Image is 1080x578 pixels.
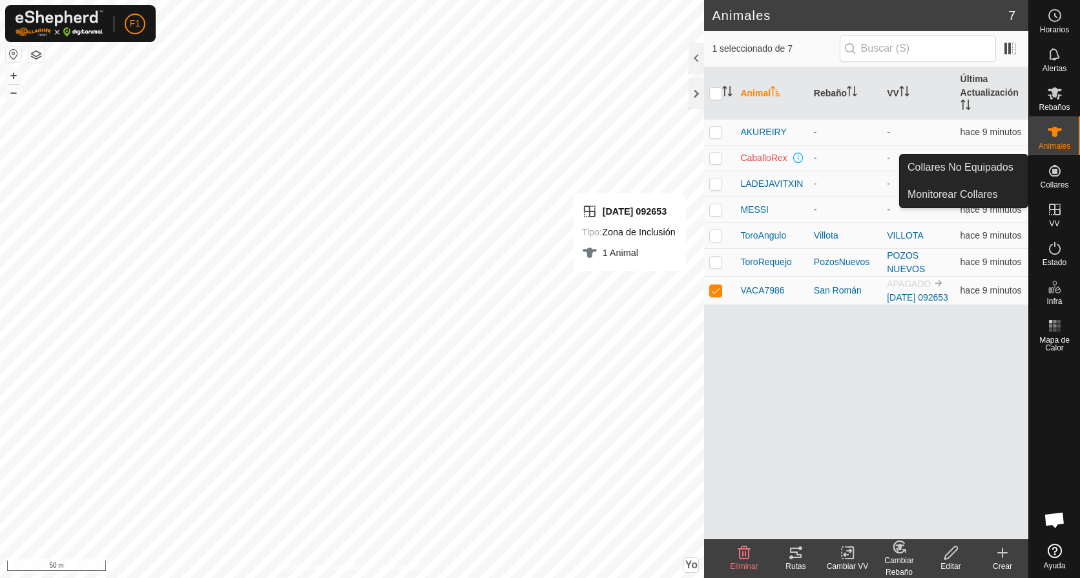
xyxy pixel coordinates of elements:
[130,17,140,30] span: F1
[961,285,1022,295] span: 27 sept 2025, 10:08
[908,187,998,202] span: Monitorear Collares
[1032,336,1077,352] span: Mapa de Calor
[887,230,924,241] a: VILLOTA
[286,561,360,573] a: Política de Privacidad
[6,47,21,62] button: Restablecer Mapa
[1046,297,1062,305] span: Infra
[814,88,847,98] font: Rebaño
[582,227,602,237] label: Tipo:
[6,68,21,83] button: +
[28,47,44,63] button: Capas del Mapa
[740,203,769,217] span: MESSI
[899,88,909,98] p-sorticon: Activar para ordenar
[1039,142,1070,150] span: Animales
[712,42,839,56] span: 1 seleccionado de 7
[900,155,1028,180] a: Collares No Equipados
[933,278,944,288] img: hasta
[961,153,995,163] span: 23 sept 2025, 6:07
[722,88,732,98] p-sorticon: Activar para ordenar
[582,245,676,261] div: 1 Animal
[740,151,787,165] span: CaballoRex
[961,127,1022,137] span: 27 sept 2025, 10:07
[908,160,1013,175] span: Collares No Equipados
[900,182,1028,208] a: Monitorear Collares
[740,255,791,269] span: ToroRequejo
[1039,103,1070,111] span: Rebaños
[740,284,784,297] span: VACA7986
[1040,181,1068,189] span: Collares
[873,555,925,578] div: Cambiar Rebaño
[740,88,771,98] font: Animal
[1029,539,1080,575] a: Ayuda
[887,292,948,303] a: [DATE] 092653
[887,178,890,189] app-display-virtual-paddock-transition: -
[814,255,877,269] div: PozosNuevos
[822,561,873,572] div: Cambiar VV
[814,125,877,139] div: -
[740,125,786,139] span: AKUREIRY
[961,204,1022,215] span: 27 sept 2025, 10:07
[814,177,877,191] div: -
[1043,259,1066,266] span: Estado
[712,8,1008,23] h2: Animales
[685,559,698,570] span: Yo
[684,558,698,572] button: Yo
[1044,562,1066,570] span: Ayuda
[977,561,1028,572] div: Crear
[1049,220,1059,228] span: VV
[925,561,977,572] div: Editar
[771,88,781,98] p-sorticon: Activar para ordenar
[6,85,21,100] button: –
[582,204,676,219] div: [DATE] 092653
[961,230,1022,241] span: 27 sept 2025, 10:07
[1040,26,1069,34] span: Horarios
[961,74,1019,98] font: Última Actualización
[887,153,890,163] app-display-virtual-paddock-transition: -
[961,102,971,112] p-sorticon: Activar para ordenar
[1043,65,1066,72] span: Alertas
[582,224,676,240] div: Zona de Inclusión
[887,127,890,137] app-display-virtual-paddock-transition: -
[887,204,890,215] app-display-virtual-paddock-transition: -
[847,88,857,98] p-sorticon: Activar para ordenar
[961,257,1022,267] span: 27 sept 2025, 10:07
[887,88,899,98] font: VV
[840,35,996,62] input: Buscar (S)
[887,279,931,289] span: APAGADO
[1035,500,1074,539] div: Chat abierto
[814,229,877,242] div: Villota
[375,561,419,573] a: Contáctenos
[887,250,925,274] a: POZOS NUEVOS
[770,561,822,572] div: Rutas
[740,229,786,242] span: ToroAngulo
[814,151,877,165] div: -
[740,177,803,191] span: LADEJAVITXIN
[16,10,103,37] img: Logo Gallagher
[730,562,758,571] span: Eliminar
[814,284,877,297] div: San Román
[1008,6,1015,25] span: 7
[814,203,877,217] div: -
